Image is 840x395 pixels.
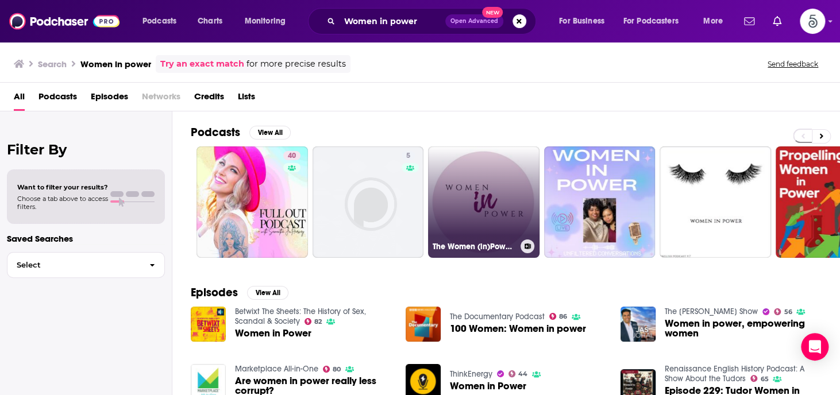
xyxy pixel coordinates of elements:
span: Choose a tab above to access filters. [17,195,108,211]
a: 86 [549,313,568,320]
a: The Documentary Podcast [450,312,545,322]
a: Renaissance English History Podcast: A Show About the Tudors [665,364,804,384]
a: PodcastsView All [191,125,291,140]
a: Marketplace All-in-One [235,364,318,374]
span: 65 [760,377,768,382]
img: 100 Women: Women in power [406,307,441,342]
img: User Profile [800,9,825,34]
a: EpisodesView All [191,285,288,300]
button: Send feedback [764,59,822,69]
a: Podcasts [38,87,77,111]
span: 86 [559,314,567,319]
div: Search podcasts, credits, & more... [319,8,547,34]
a: 100 Women: Women in power [450,324,586,334]
a: All [14,87,25,111]
button: Select [7,252,165,278]
a: Show notifications dropdown [768,11,786,31]
h3: The Women (in)Power Podcast [433,242,516,251]
span: 80 [333,367,341,372]
button: Open AdvancedNew [445,14,503,28]
span: Select [7,261,140,269]
a: Lists [238,87,255,111]
a: 5 [313,146,424,258]
img: Women in Power [191,307,226,342]
span: 82 [314,319,322,324]
a: The Jas Johal Show [665,307,758,316]
a: Episodes [91,87,128,111]
h2: Podcasts [191,125,240,140]
input: Search podcasts, credits, & more... [340,12,445,30]
span: For Business [559,13,604,29]
h3: Women in power [80,59,151,69]
button: open menu [551,12,619,30]
span: Networks [142,87,180,111]
a: 5 [402,151,415,160]
span: Charts [198,13,222,29]
a: Women in power, empowering women [665,319,822,338]
a: Women in Power [450,381,526,391]
button: View All [247,286,288,300]
div: Open Intercom Messenger [801,333,829,361]
img: Women in power, empowering women [621,307,656,342]
a: Show notifications dropdown [739,11,759,31]
a: The Women (in)Power Podcast [428,146,540,258]
span: Want to filter your results? [17,183,108,191]
span: 5 [406,150,410,162]
span: Monitoring [245,13,286,29]
span: For Podcasters [623,13,679,29]
a: Betwixt The Sheets: The History of Sex, Scandal & Society [235,307,366,326]
span: Open Advanced [450,18,498,24]
span: 56 [784,309,792,315]
a: Credits [194,87,224,111]
a: 65 [750,375,769,382]
button: Show profile menu [800,9,825,34]
h2: Filter By [7,141,165,158]
h3: Search [38,59,67,69]
span: Logged in as Spiral5-G2 [800,9,825,34]
a: Try an exact match [160,57,244,71]
span: Podcasts [142,13,176,29]
a: 82 [305,318,322,325]
button: open menu [616,12,695,30]
a: 40 [196,146,308,258]
a: 40 [283,151,300,160]
span: 44 [518,371,527,377]
button: open menu [695,12,737,30]
span: New [482,7,503,18]
a: Women in Power [235,328,311,338]
a: 80 [323,366,341,373]
a: ThinkEnergy [450,369,492,379]
img: Podchaser - Follow, Share and Rate Podcasts [9,10,120,32]
p: Saved Searches [7,233,165,244]
button: open menu [134,12,191,30]
a: Charts [190,12,229,30]
h2: Episodes [191,285,238,300]
a: 56 [774,308,792,315]
button: open menu [237,12,300,30]
a: 44 [508,370,528,377]
span: 40 [288,150,296,162]
span: for more precise results [246,57,346,71]
span: More [703,13,723,29]
button: View All [249,126,291,140]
